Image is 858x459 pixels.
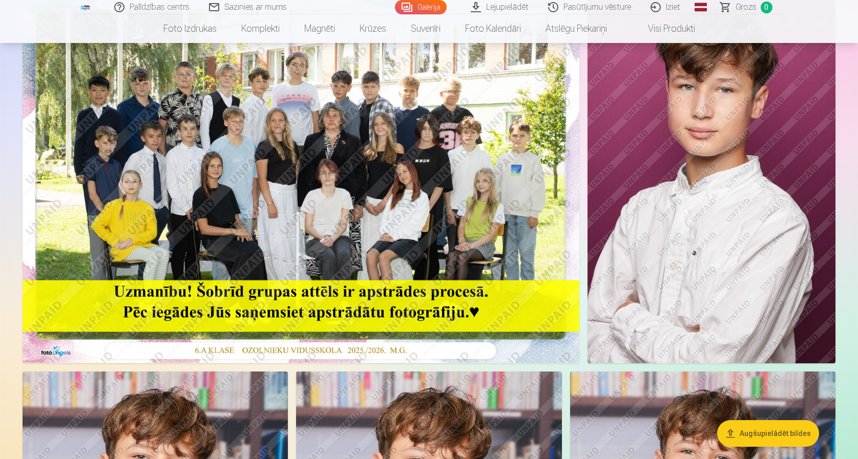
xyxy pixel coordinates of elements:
span: Grozs [736,1,757,13]
a: Foto kalendāri [453,14,533,43]
button: Augšupielādēt bildes [717,420,819,447]
a: Visi produkti [619,14,707,43]
a: Komplekti [229,14,292,43]
a: Magnēti [292,14,347,43]
a: Krūzes [347,14,399,43]
img: /fa1 [80,4,91,10]
span: 0 [761,2,772,13]
a: Atslēgu piekariņi [533,14,619,43]
a: Foto izdrukas [151,14,229,43]
a: Suvenīri [399,14,453,43]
